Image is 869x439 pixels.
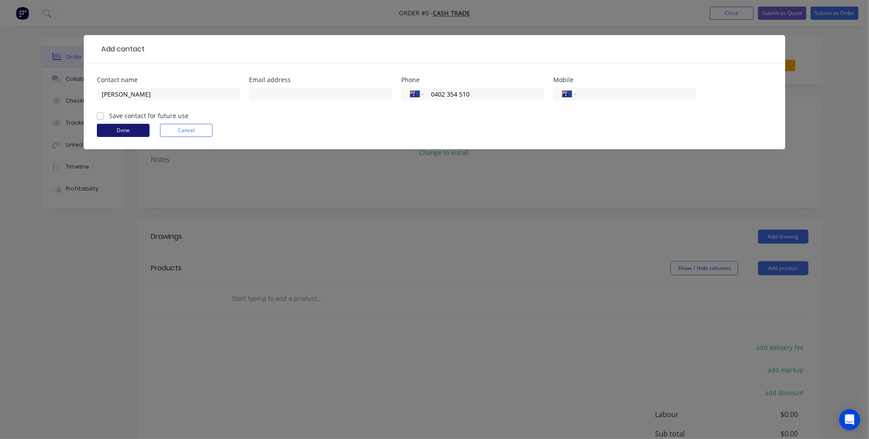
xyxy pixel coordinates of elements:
div: Email address [249,77,392,83]
div: Contact name [97,77,240,83]
div: Add contact [97,44,145,54]
div: Phone [401,77,545,83]
div: Mobile [553,77,697,83]
div: Open Intercom Messenger [839,409,860,430]
button: Cancel [160,124,213,137]
button: Done [97,124,150,137]
label: Save contact for future use [109,111,189,120]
